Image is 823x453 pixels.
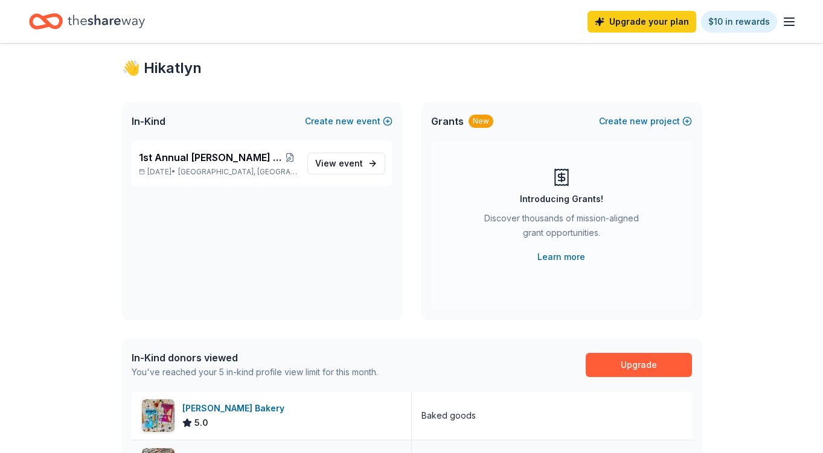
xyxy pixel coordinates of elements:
div: Baked goods [421,408,476,423]
span: new [630,114,648,128]
span: event [339,158,363,168]
a: $10 in rewards [701,11,777,33]
img: Image for Bobo's Bakery [142,399,175,432]
button: Createnewevent [305,114,392,128]
span: View [315,156,363,171]
a: View event [307,153,385,174]
a: Home [29,7,145,36]
div: [PERSON_NAME] Bakery [182,401,289,416]
div: Discover thousands of mission-aligned grant opportunities. [479,211,644,245]
a: Upgrade [586,353,692,377]
a: Learn more [537,250,585,264]
div: You've reached your 5 in-kind profile view limit for this month. [132,365,378,379]
button: Createnewproject [599,114,692,128]
p: [DATE] • [139,167,298,177]
span: 1st Annual [PERSON_NAME] Memorial Luncheon [139,150,283,165]
div: 👋 Hi katlyn [122,59,702,78]
div: In-Kind donors viewed [132,350,378,365]
span: new [336,114,354,128]
span: Grants [431,114,464,128]
span: [GEOGRAPHIC_DATA], [GEOGRAPHIC_DATA] [178,167,297,177]
div: New [469,115,493,128]
a: Upgrade your plan [588,11,696,33]
span: 5.0 [194,416,208,430]
div: Introducing Grants! [520,192,603,206]
span: In-Kind [132,114,165,128]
